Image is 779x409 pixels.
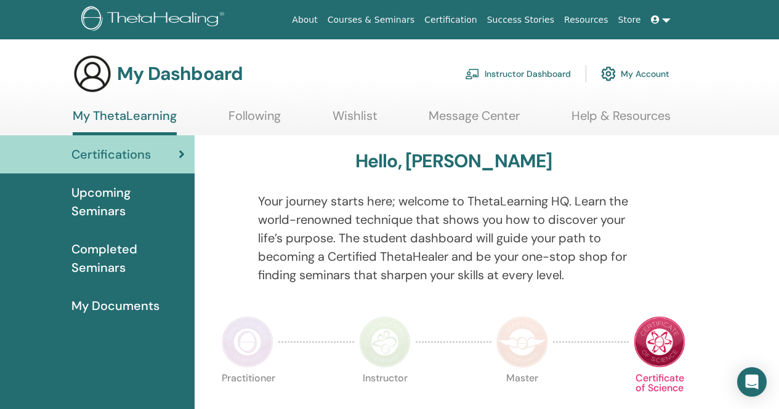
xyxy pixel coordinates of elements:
[601,63,616,84] img: cog.svg
[737,367,767,397] div: Open Intercom Messenger
[287,9,322,31] a: About
[482,9,559,31] a: Success Stories
[465,60,571,87] a: Instructor Dashboard
[419,9,482,31] a: Certification
[81,6,228,34] img: logo.png
[73,54,112,93] img: generic-user-icon.jpg
[613,9,646,31] a: Store
[71,145,151,164] span: Certifications
[601,60,669,87] a: My Account
[71,183,185,220] span: Upcoming Seminars
[73,108,177,135] a: My ThetaLearning
[228,108,281,132] a: Following
[71,296,159,315] span: My Documents
[323,9,420,31] a: Courses & Seminars
[117,63,243,85] h3: My Dashboard
[258,192,650,284] p: Your journey starts here; welcome to ThetaLearning HQ. Learn the world-renowned technique that sh...
[634,316,685,368] img: Certificate of Science
[571,108,671,132] a: Help & Resources
[559,9,613,31] a: Resources
[71,240,185,277] span: Completed Seminars
[355,150,552,172] h3: Hello, [PERSON_NAME]
[465,68,480,79] img: chalkboard-teacher.svg
[429,108,520,132] a: Message Center
[359,316,411,368] img: Instructor
[496,316,548,368] img: Master
[222,316,273,368] img: Practitioner
[333,108,377,132] a: Wishlist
